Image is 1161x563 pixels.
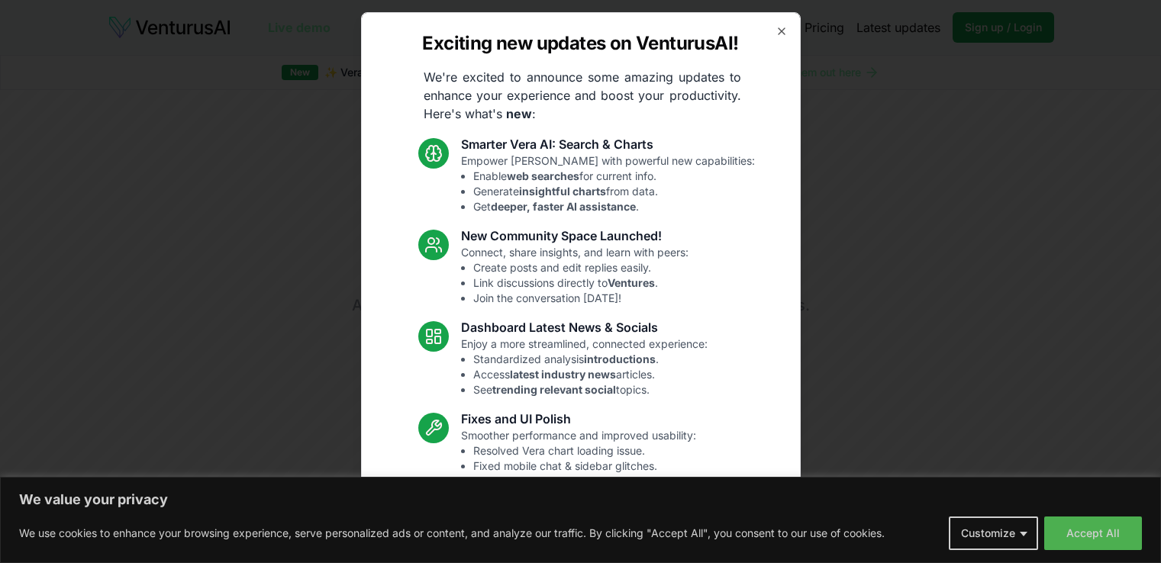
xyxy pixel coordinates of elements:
[473,169,755,184] li: Enable for current info.
[519,185,606,198] strong: insightful charts
[584,352,656,365] strong: introductions
[473,458,696,474] li: Fixed mobile chat & sidebar glitches.
[473,443,696,458] li: Resolved Vera chart loading issue.
[473,291,689,306] li: Join the conversation [DATE]!
[410,501,752,556] p: These updates are designed to make VenturusAI more powerful, intuitive, and user-friendly. Let us...
[422,31,738,56] h2: Exciting new updates on VenturusAI!
[473,199,755,214] li: Get .
[461,410,696,428] h3: Fixes and UI Polish
[473,260,689,275] li: Create posts and edit replies easily.
[608,276,655,289] strong: Ventures
[461,428,696,489] p: Smoother performance and improved usability:
[492,383,616,396] strong: trending relevant social
[461,153,755,214] p: Empower [PERSON_NAME] with powerful new capabilities:
[473,352,708,367] li: Standardized analysis .
[473,474,696,489] li: Enhanced overall UI consistency.
[461,318,708,336] h3: Dashboard Latest News & Socials
[491,200,636,213] strong: deeper, faster AI assistance
[510,368,616,381] strong: latest industry news
[461,336,708,397] p: Enjoy a more streamlined, connected experience:
[411,68,753,123] p: We're excited to announce some amazing updates to enhance your experience and boost your producti...
[473,382,708,397] li: See topics.
[473,275,689,291] li: Link discussions directly to .
[461,227,689,245] h3: New Community Space Launched!
[473,184,755,199] li: Generate from data.
[461,135,755,153] h3: Smarter Vera AI: Search & Charts
[507,169,579,182] strong: web searches
[473,367,708,382] li: Access articles.
[506,106,532,121] strong: new
[461,245,689,306] p: Connect, share insights, and learn with peers:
